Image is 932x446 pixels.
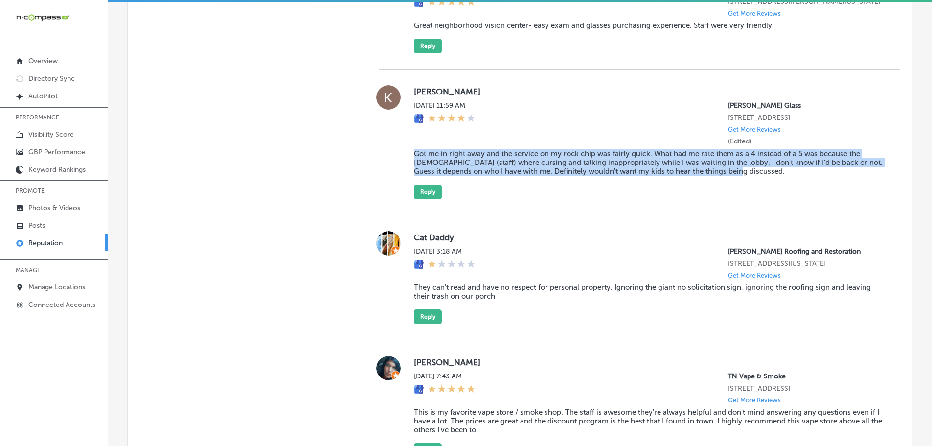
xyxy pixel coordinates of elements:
[728,397,781,404] p: Get More Reviews
[414,87,885,96] label: [PERSON_NAME]
[28,74,75,83] p: Directory Sync
[414,247,476,256] label: [DATE] 3:18 AM
[16,13,69,22] img: 660ab0bf-5cc7-4cb8-ba1c-48b5ae0f18e60NCTV_CLogo_TV_Black_-500x88.png
[728,247,885,256] p: Graves Roofing and Restoration
[28,130,74,139] p: Visibility Score
[414,408,885,434] blockquote: This is my favorite vape store / smoke shop. The staff is awesome they're always helpful and don'...
[28,92,58,100] p: AutoPilot
[28,148,85,156] p: GBP Performance
[728,384,885,393] p: 2705 Old Fort Pkwy Suite P
[428,114,476,124] div: 4 Stars
[728,114,885,122] p: 20 North 31st Street
[728,259,885,268] p: 2026 Hwy 66
[414,101,476,110] label: [DATE] 11:59 AM
[28,165,86,174] p: Keyword Rankings
[728,101,885,110] p: Critelli Glass
[728,126,781,133] p: Get More Reviews
[414,21,885,30] blockquote: Great neighborhood vision center- easy exam and glasses purchasing experience. Staff were very fr...
[414,309,442,324] button: Reply
[428,259,476,270] div: 1 Star
[728,372,885,380] p: TN Vape & Smoke
[414,357,885,367] label: [PERSON_NAME]
[428,384,476,395] div: 5 Stars
[414,39,442,53] button: Reply
[28,301,95,309] p: Connected Accounts
[414,185,442,199] button: Reply
[28,221,45,230] p: Posts
[414,283,885,301] blockquote: They can't read and have no respect for personal property. Ignoring the giant no solicitation sig...
[28,239,63,247] p: Reputation
[414,372,476,380] label: [DATE] 7:43 AM
[28,57,58,65] p: Overview
[28,283,85,291] p: Manage Locations
[414,149,885,176] blockquote: Got me in right away and the service on my rock chip was fairly quick. What had me rate them as a...
[728,272,781,279] p: Get More Reviews
[728,10,781,17] p: Get More Reviews
[414,233,885,242] label: Cat Daddy
[28,204,80,212] p: Photos & Videos
[728,137,751,145] label: (Edited)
